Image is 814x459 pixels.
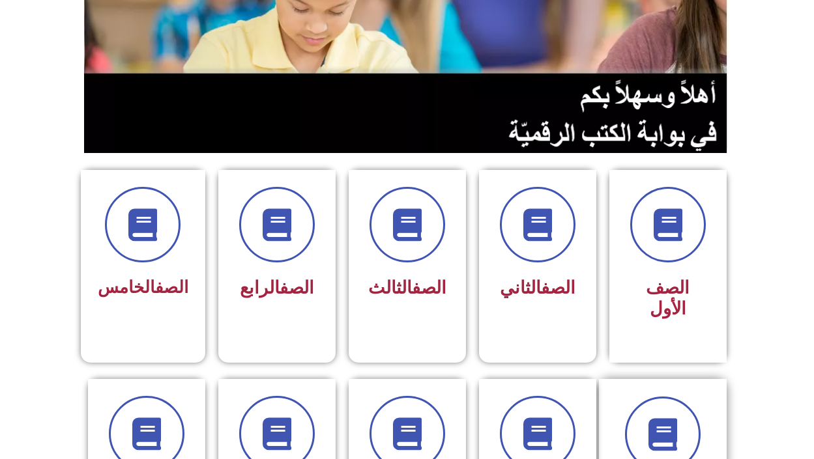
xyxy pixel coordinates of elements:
span: الصف الأول [646,277,690,319]
a: الصف [155,277,188,297]
span: الثالث [368,277,446,298]
a: الصف [412,277,446,298]
a: الصف [280,277,314,298]
span: الخامس [98,277,188,297]
span: الثاني [500,277,575,298]
a: الصف [541,277,575,298]
span: الرابع [240,277,314,298]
